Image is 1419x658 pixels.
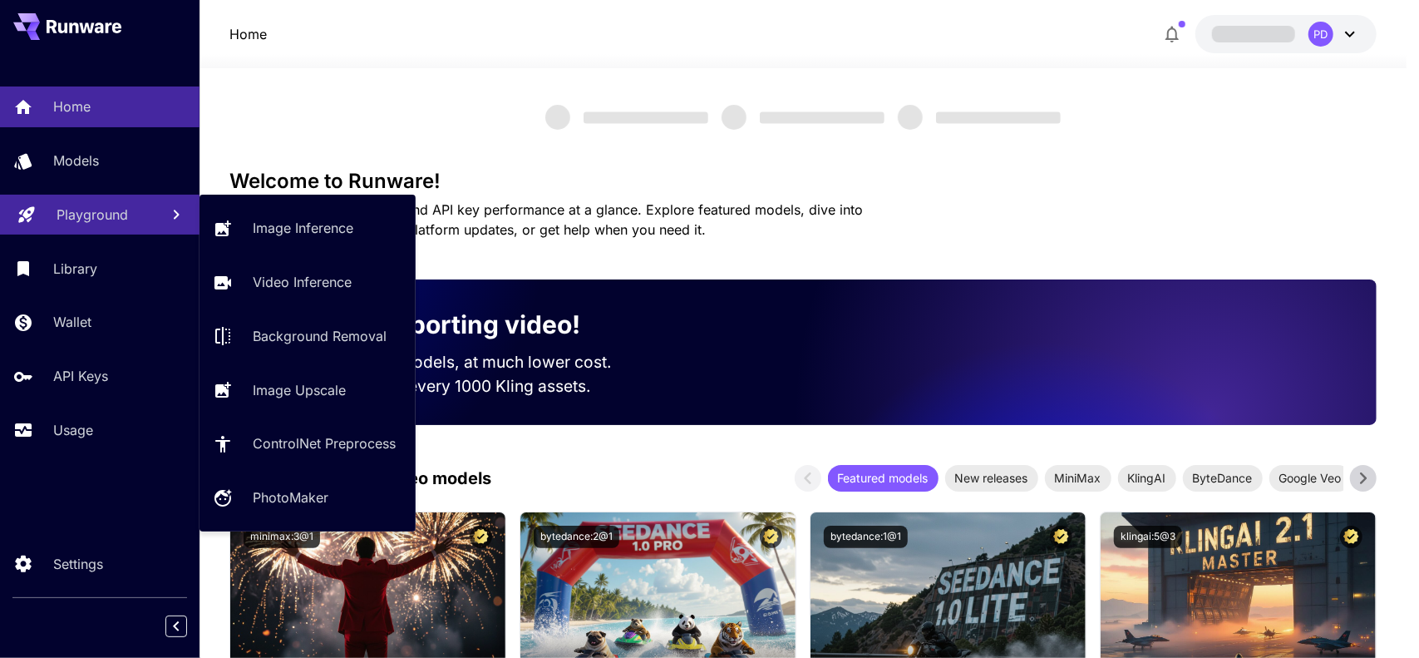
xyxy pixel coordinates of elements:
[256,374,643,398] p: Save up to $500 for every 1000 Kling assets.
[824,526,908,548] button: bytedance:1@1
[1308,22,1333,47] div: PD
[760,526,782,548] button: Certified Model – Vetted for best performance and includes a commercial license.
[1183,469,1263,487] span: ByteDance
[229,170,1376,193] h3: Welcome to Runware!
[256,350,643,374] p: Run the best video models, at much lower cost.
[253,380,346,400] p: Image Upscale
[53,259,97,279] p: Library
[165,616,187,637] button: Collapse sidebar
[1114,526,1182,548] button: klingai:5@3
[53,96,91,116] p: Home
[53,554,103,574] p: Settings
[200,477,416,518] a: PhotoMaker
[1050,526,1072,548] button: Certified Model – Vetted for best performance and includes a commercial license.
[828,469,939,487] span: Featured models
[229,24,267,44] p: Home
[53,312,91,332] p: Wallet
[200,262,416,303] a: Video Inference
[244,526,320,548] button: minimax:3@1
[1340,526,1362,548] button: Certified Model – Vetted for best performance and includes a commercial license.
[253,433,396,453] p: ControlNet Preprocess
[57,205,128,225] p: Playground
[534,526,619,548] button: bytedance:2@1
[945,469,1038,487] span: New releases
[178,611,200,641] div: Collapse sidebar
[253,326,387,346] p: Background Removal
[53,420,93,440] p: Usage
[229,201,863,238] span: Check out your usage stats and API key performance at a glance. Explore featured models, dive int...
[253,218,353,238] p: Image Inference
[1269,469,1352,487] span: Google Veo
[303,306,580,344] p: Now supporting video!
[1118,469,1176,487] span: KlingAI
[253,487,328,507] p: PhotoMaker
[200,208,416,249] a: Image Inference
[200,423,416,464] a: ControlNet Preprocess
[200,316,416,357] a: Background Removal
[229,24,267,44] nav: breadcrumb
[200,369,416,410] a: Image Upscale
[253,272,352,292] p: Video Inference
[53,151,99,171] p: Models
[1045,469,1111,487] span: MiniMax
[470,526,492,548] button: Certified Model – Vetted for best performance and includes a commercial license.
[53,366,108,386] p: API Keys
